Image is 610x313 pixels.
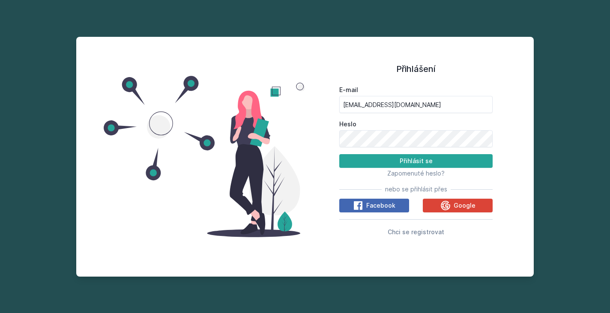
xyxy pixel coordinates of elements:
span: Google [454,201,475,210]
span: nebo se přihlásit přes [385,185,447,194]
span: Chci se registrovat [388,228,444,235]
button: Chci se registrovat [388,227,444,237]
label: Heslo [339,120,493,128]
h1: Přihlášení [339,63,493,75]
span: Facebook [366,201,395,210]
span: Zapomenuté heslo? [387,170,445,177]
label: E-mail [339,86,493,94]
input: Tvoje e-mailová adresa [339,96,493,113]
button: Facebook [339,199,409,212]
button: Google [423,199,493,212]
button: Přihlásit se [339,154,493,168]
